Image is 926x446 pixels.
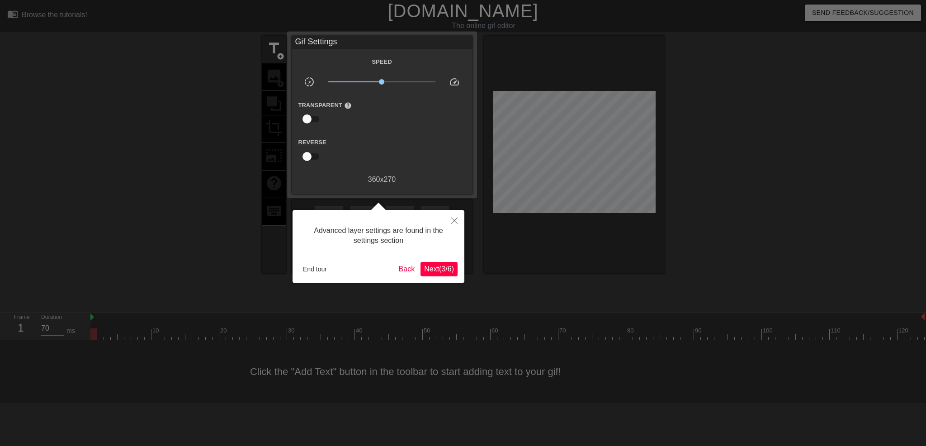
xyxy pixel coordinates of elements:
div: Advanced layer settings are found in the settings section [299,217,458,255]
button: Next [420,262,458,276]
button: End tour [299,262,331,276]
button: Close [444,210,464,231]
button: Back [395,262,419,276]
span: Next ( 3 / 6 ) [424,265,454,273]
